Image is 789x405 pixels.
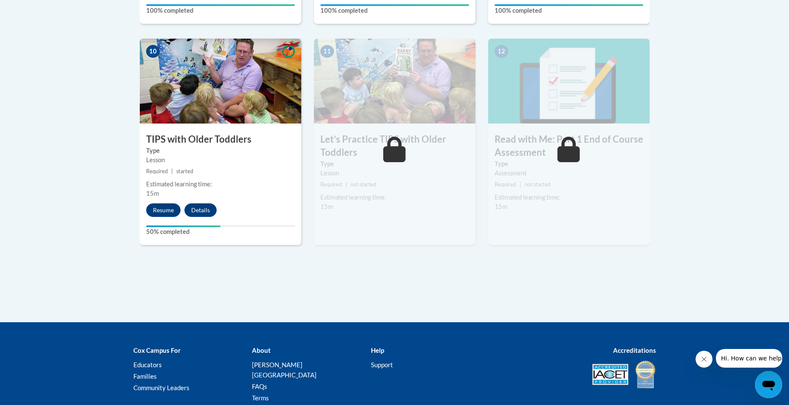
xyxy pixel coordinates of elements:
span: Required [320,181,342,188]
div: Estimated learning time: [320,193,469,202]
iframe: Close message [696,351,713,368]
button: Details [184,203,217,217]
span: | [171,168,173,174]
label: Type [146,146,295,155]
h3: Let’s Practice TIPS with Older Toddlers [314,133,475,159]
span: | [520,181,521,188]
span: not started [525,181,551,188]
div: Estimated learning time: [495,193,643,202]
img: Course Image [314,39,475,124]
a: [PERSON_NAME][GEOGRAPHIC_DATA] [252,361,317,379]
div: Your progress [146,4,295,6]
label: 100% completed [146,6,295,15]
label: 50% completed [146,227,295,236]
h3: TIPS with Older Toddlers [140,133,301,146]
a: Community Leaders [133,384,189,391]
span: 12 [495,45,508,58]
b: About [252,346,271,354]
img: Course Image [140,39,301,124]
div: Your progress [146,225,221,227]
span: 15m [320,203,333,210]
button: Resume [146,203,181,217]
div: Your progress [320,4,469,6]
div: Estimated learning time: [146,180,295,189]
span: 15m [146,190,159,197]
div: Lesson [146,155,295,165]
span: Required [146,168,168,174]
a: Terms [252,394,269,402]
iframe: Message from company [716,349,782,368]
b: Accreditations [613,346,656,354]
a: Support [371,361,393,368]
label: 100% completed [495,6,643,15]
span: 15m [495,203,507,210]
b: Cox Campus For [133,346,181,354]
div: Assessment [495,169,643,178]
img: Course Image [488,39,650,124]
div: Your progress [495,4,643,6]
iframe: Button to launch messaging window [755,371,782,398]
img: IDA® Accredited [635,360,656,389]
span: not started [351,181,376,188]
label: Type [495,159,643,169]
span: started [176,168,193,174]
img: Accredited IACET® Provider [592,364,628,385]
b: Help [371,346,384,354]
label: Type [320,159,469,169]
label: 100% completed [320,6,469,15]
span: 10 [146,45,160,58]
a: FAQs [252,382,267,390]
span: | [345,181,347,188]
div: Lesson [320,169,469,178]
a: Educators [133,361,162,368]
a: Families [133,372,157,380]
span: 11 [320,45,334,58]
span: Hi. How can we help? [5,6,69,13]
span: Required [495,181,516,188]
h3: Read with Me: Part 1 End of Course Assessment [488,133,650,159]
